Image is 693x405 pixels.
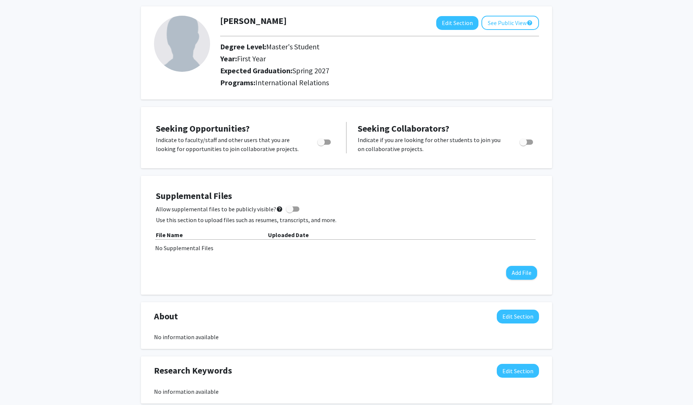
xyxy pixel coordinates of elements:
h2: Degree Level: [220,42,497,51]
h2: Programs: [220,78,539,87]
button: Add File [506,266,537,280]
span: First Year [237,54,266,63]
img: Profile Picture [154,16,210,72]
span: Master's Student [266,42,320,51]
div: No Supplemental Files [155,243,538,252]
div: No information available [154,332,539,341]
b: Uploaded Date [268,231,309,239]
p: Indicate to faculty/staff and other users that you are looking for opportunities to join collabor... [156,135,303,153]
iframe: Chat [6,371,32,399]
p: Use this section to upload files such as resumes, transcripts, and more. [156,215,537,224]
h2: Expected Graduation: [220,66,497,75]
p: Indicate if you are looking for other students to join you on collaborative projects. [358,135,505,153]
button: Edit About [497,310,539,323]
span: Seeking Opportunities? [156,123,250,134]
button: Edit Section [436,16,478,30]
span: Research Keywords [154,364,232,377]
div: Toggle [314,135,335,147]
button: Edit Research Keywords [497,364,539,378]
h1: [PERSON_NAME] [220,16,287,27]
h2: Year: [220,54,497,63]
span: Spring 2027 [292,66,329,75]
mat-icon: help [276,205,283,214]
span: About [154,310,178,323]
span: International Relations [255,78,329,87]
div: No information available [154,387,539,396]
span: Seeking Collaborators? [358,123,449,134]
h4: Supplemental Files [156,191,537,202]
button: See Public View [481,16,539,30]
mat-icon: help [527,18,533,27]
div: Toggle [517,135,537,147]
span: Allow supplemental files to be publicly visible? [156,205,283,214]
b: File Name [156,231,183,239]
